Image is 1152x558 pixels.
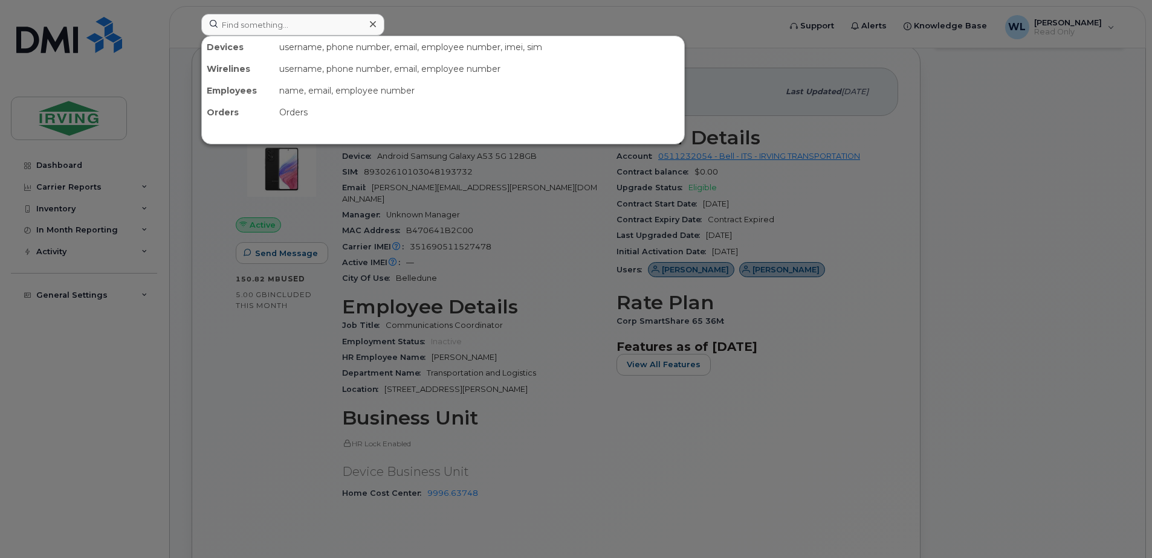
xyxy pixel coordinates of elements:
[202,36,274,58] div: Devices
[274,36,684,58] div: username, phone number, email, employee number, imei, sim
[274,101,684,123] div: Orders
[274,80,684,101] div: name, email, employee number
[201,14,384,36] input: Find something...
[202,101,274,123] div: Orders
[202,58,274,80] div: Wirelines
[202,80,274,101] div: Employees
[274,58,684,80] div: username, phone number, email, employee number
